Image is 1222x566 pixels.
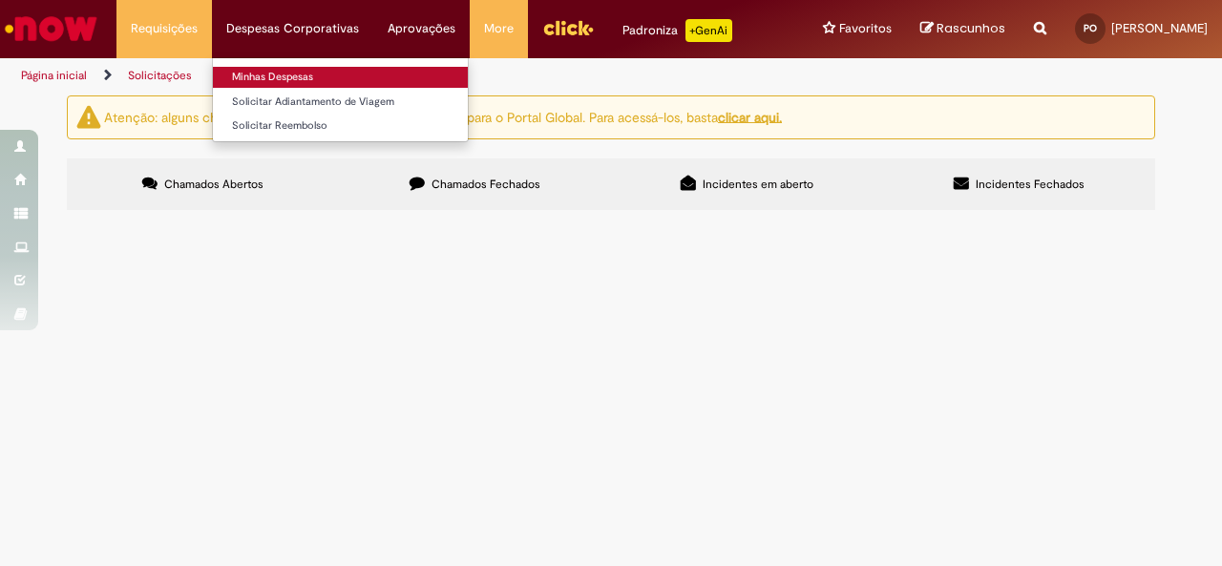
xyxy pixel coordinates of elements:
[484,19,514,38] span: More
[21,68,87,83] a: Página inicial
[226,19,359,38] span: Despesas Corporativas
[212,57,469,142] ul: Despesas Corporativas
[1084,22,1097,34] span: PO
[839,19,892,38] span: Favoritos
[542,13,594,42] img: click_logo_yellow_360x200.png
[131,19,198,38] span: Requisições
[432,177,540,192] span: Chamados Fechados
[104,108,782,125] ng-bind-html: Atenção: alguns chamados relacionados a T.I foram migrados para o Portal Global. Para acessá-los,...
[718,108,782,125] a: clicar aqui.
[128,68,192,83] a: Solicitações
[213,115,468,136] a: Solicitar Reembolso
[14,58,800,94] ul: Trilhas de página
[622,19,732,42] div: Padroniza
[2,10,100,48] img: ServiceNow
[976,177,1085,192] span: Incidentes Fechados
[164,177,263,192] span: Chamados Abertos
[937,19,1005,37] span: Rascunhos
[213,67,468,88] a: Minhas Despesas
[685,19,732,42] p: +GenAi
[1111,20,1208,36] span: [PERSON_NAME]
[388,19,455,38] span: Aprovações
[703,177,813,192] span: Incidentes em aberto
[213,92,468,113] a: Solicitar Adiantamento de Viagem
[920,20,1005,38] a: Rascunhos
